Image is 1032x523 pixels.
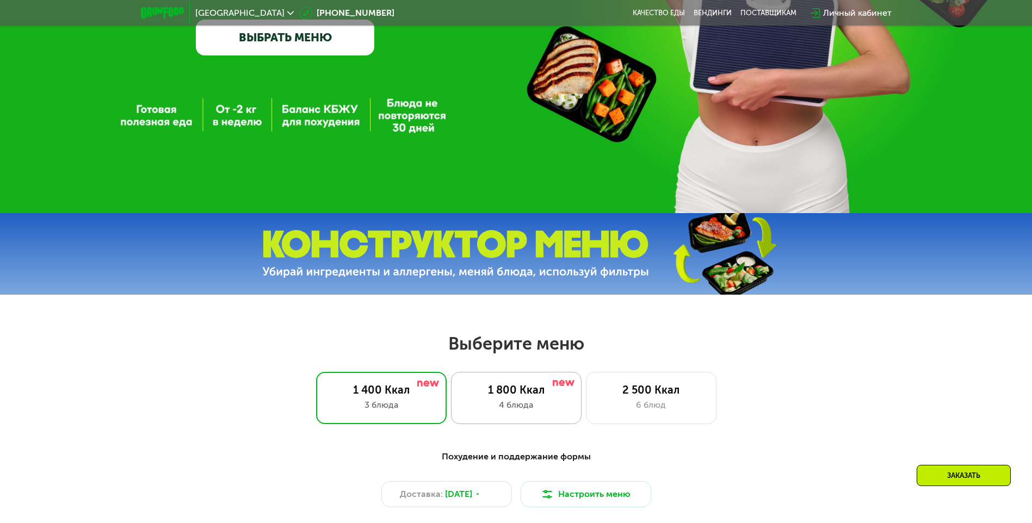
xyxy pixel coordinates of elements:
div: Личный кабинет [823,7,892,20]
a: ВЫБРАТЬ МЕНЮ [196,20,374,55]
div: 2 500 Ккал [597,383,705,396]
a: [PHONE_NUMBER] [299,7,394,20]
div: Похудение и поддержание формы [194,450,838,464]
div: 1 800 Ккал [462,383,570,396]
a: Качество еды [633,9,685,17]
span: [DATE] [445,488,472,501]
button: Настроить меню [521,481,651,507]
div: 1 400 Ккал [327,383,435,396]
div: 4 блюда [462,399,570,412]
span: Доставка: [400,488,443,501]
h2: Выберите меню [35,333,997,354]
div: 6 блюд [597,399,705,412]
div: Заказать [917,465,1011,486]
div: поставщикам [740,9,796,17]
div: 3 блюда [327,399,435,412]
a: Вендинги [694,9,732,17]
span: [GEOGRAPHIC_DATA] [195,9,285,17]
